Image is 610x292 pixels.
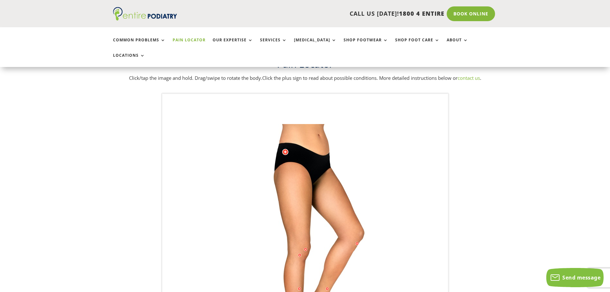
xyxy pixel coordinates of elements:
a: Locations [113,53,145,67]
a: Shop Foot Care [395,38,440,52]
a: About [447,38,468,52]
a: Book Online [447,6,495,21]
p: CALL US [DATE]! [202,10,444,18]
a: Shop Footwear [344,38,388,52]
span: 1800 4 ENTIRE [399,10,444,17]
img: logo (1) [113,7,177,21]
button: Send message [546,268,604,287]
a: Our Expertise [213,38,253,52]
a: Pain Locator [173,38,206,52]
a: Common Problems [113,38,166,52]
a: Services [260,38,287,52]
a: [MEDICAL_DATA] [294,38,337,52]
span: Click/tap the image and hold. Drag/swipe to rotate the body. [129,75,262,81]
a: contact us [458,75,480,81]
span: Send message [562,274,600,281]
a: Entire Podiatry [113,15,177,22]
span: Click the plus sign to read about possible conditions. More detailed instructions below or . [262,75,481,81]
